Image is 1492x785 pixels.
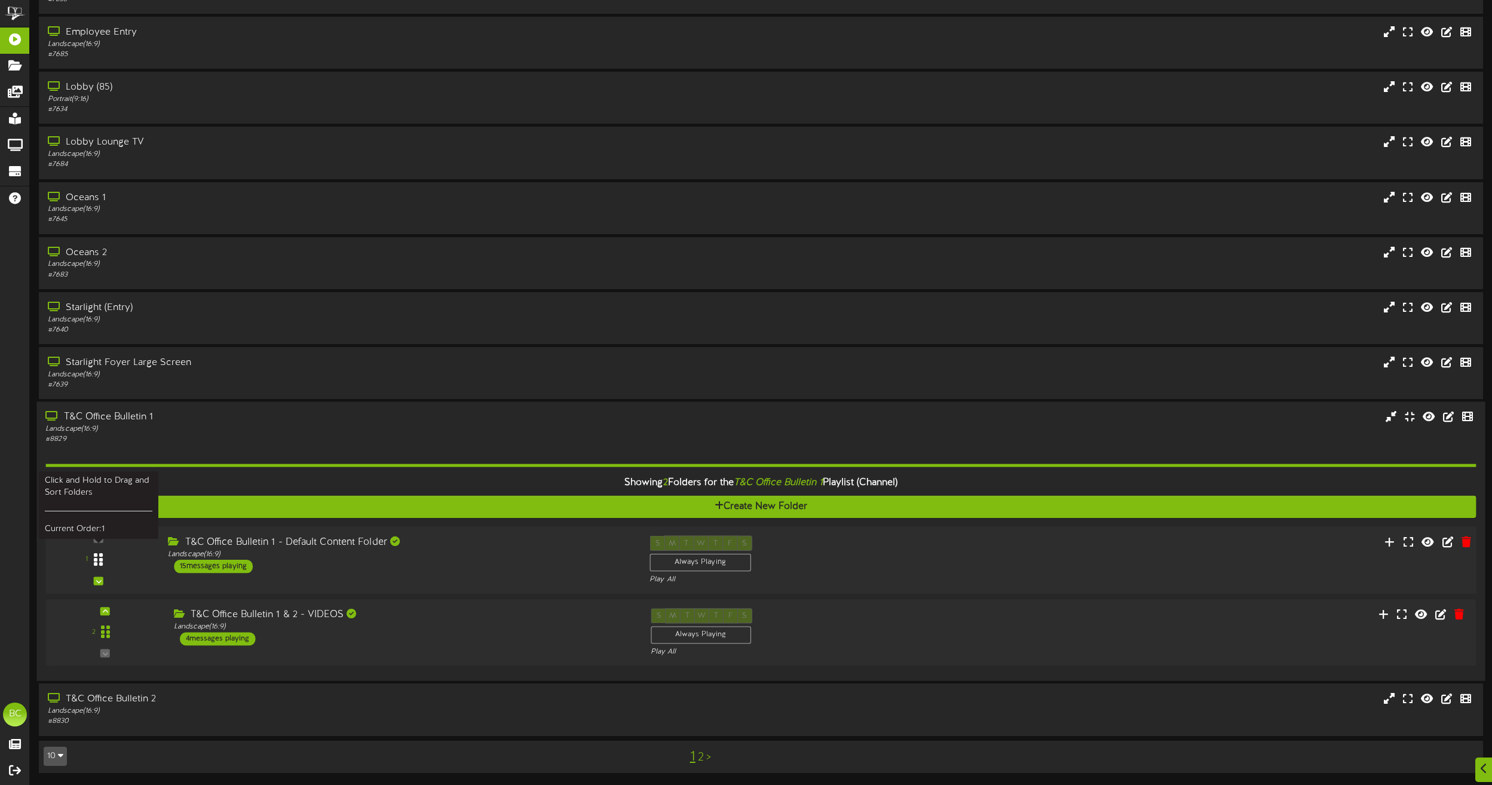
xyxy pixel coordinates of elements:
[48,270,632,280] div: # 7683
[48,380,632,390] div: # 7639
[48,716,632,726] div: # 8830
[48,50,632,60] div: # 7685
[48,692,632,706] div: T&C Office Bulletin 2
[45,434,631,444] div: # 8829
[44,747,67,766] button: 10
[48,246,632,260] div: Oceans 2
[174,608,633,622] div: T&C Office Bulletin 1 & 2 - VIDEOS
[48,356,632,370] div: Starlight Foyer Large Screen
[45,410,631,424] div: T&C Office Bulletin 1
[48,214,632,225] div: # 7645
[663,477,668,488] span: 2
[45,496,1476,518] button: Create New Folder
[48,160,632,170] div: # 7684
[174,560,253,573] div: 15 messages playing
[651,627,751,644] div: Always Playing
[48,39,632,50] div: Landscape ( 16:9 )
[734,477,823,488] i: T&C Office Bulletin 1
[48,105,632,115] div: # 7634
[3,703,27,726] div: BC
[48,149,632,160] div: Landscape ( 16:9 )
[174,622,633,632] div: Landscape ( 16:9 )
[48,136,632,149] div: Lobby Lounge TV
[180,633,255,646] div: 4 messages playing
[48,370,632,380] div: Landscape ( 16:9 )
[48,706,632,716] div: Landscape ( 16:9 )
[48,191,632,205] div: Oceans 1
[690,749,696,765] a: 1
[48,259,632,269] div: Landscape ( 16:9 )
[48,315,632,325] div: Landscape ( 16:9 )
[698,751,704,764] a: 2
[48,94,632,105] div: Portrait ( 9:16 )
[48,81,632,94] div: Lobby (85)
[650,574,992,584] div: Play All
[706,751,711,764] a: >
[48,301,632,315] div: Starlight (Entry)
[36,470,1485,496] div: Showing Folders for the Playlist (Channel)
[650,554,750,572] div: Always Playing
[48,26,632,39] div: Employee Entry
[168,535,632,549] div: T&C Office Bulletin 1 - Default Content Folder
[45,424,631,434] div: Landscape ( 16:9 )
[48,204,632,214] div: Landscape ( 16:9 )
[168,550,632,560] div: Landscape ( 16:9 )
[651,647,990,657] div: Play All
[48,325,632,335] div: # 7640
